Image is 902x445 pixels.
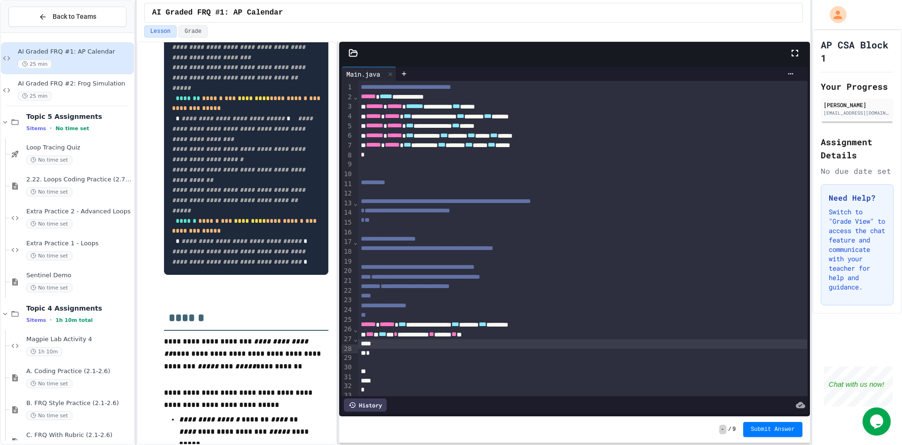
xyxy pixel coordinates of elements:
div: Main.java [342,69,385,79]
div: 3 [342,102,353,112]
div: No due date set [821,165,894,177]
span: C. FRQ With Rubric (2.1-2.6) [26,431,132,439]
span: Fold line [353,326,358,333]
div: 5 [342,122,353,132]
span: / [728,426,731,433]
div: 33 [342,391,353,400]
button: Back to Teams [8,7,126,27]
div: 21 [342,276,353,286]
span: • [50,316,52,324]
button: Grade [179,25,208,38]
span: Topic 5 Assignments [26,112,132,121]
div: 18 [342,247,353,257]
div: 17 [342,237,353,247]
span: No time set [26,379,72,388]
div: [EMAIL_ADDRESS][DOMAIN_NAME] [824,109,891,117]
span: - [719,425,726,434]
div: 26 [342,325,353,335]
span: Fold line [353,93,358,101]
div: 6 [342,131,353,141]
span: B. FRQ Style Practice (2.1-2.6) [26,399,132,407]
div: 28 [342,344,353,354]
span: AI Graded FRQ #1: AP Calendar [152,7,283,18]
div: 15 [342,218,353,228]
div: 29 [342,353,353,363]
span: 9 [732,426,736,433]
span: AI Graded FRQ #2: Frog Simulation [18,80,132,88]
span: A. Coding Practice (2.1-2.6) [26,367,132,375]
div: 11 [342,180,353,189]
span: • [50,125,52,132]
div: 24 [342,305,353,315]
div: 13 [342,199,353,209]
div: 31 [342,373,353,382]
div: 27 [342,335,353,344]
span: 25 min [18,92,52,101]
div: Main.java [342,67,397,81]
span: Fold line [353,238,358,246]
span: Magpie Lab Activity 4 [26,336,132,344]
div: 16 [342,228,353,238]
span: Submit Answer [751,426,795,433]
div: 30 [342,363,353,373]
div: 9 [342,160,353,170]
span: No time set [26,283,72,292]
div: 1 [342,83,353,93]
div: 19 [342,257,353,267]
button: Submit Answer [743,422,802,437]
span: 1h 10m [26,347,62,356]
h2: Assignment Details [821,135,894,162]
div: 22 [342,286,353,296]
div: 12 [342,189,353,199]
div: 4 [342,112,353,122]
div: 2 [342,93,353,102]
span: No time set [26,219,72,228]
div: 8 [342,151,353,160]
span: AI Graded FRQ #1: AP Calendar [18,48,132,56]
span: No time set [26,156,72,164]
span: 5 items [26,317,46,323]
span: 1h 10m total [55,317,93,323]
span: Back to Teams [53,12,96,22]
h2: Your Progress [821,80,894,93]
span: No time set [26,251,72,260]
span: No time set [55,125,89,132]
span: Sentinel Demo [26,272,132,280]
iframe: chat widget [863,407,893,436]
span: Extra Practice 2 - Advanced Loops [26,208,132,216]
span: Topic 4 Assignments [26,304,132,312]
span: 25 min [18,60,52,69]
span: Fold line [353,199,358,207]
div: 14 [342,208,353,218]
span: 2.22. Loops Coding Practice (2.7-2.12) [26,176,132,184]
div: [PERSON_NAME] [824,101,891,109]
span: Extra Practice 1 - Loops [26,240,132,248]
div: History [344,398,387,412]
h1: AP CSA Block 1 [821,38,894,64]
div: 10 [342,170,353,180]
iframe: chat widget [824,367,893,406]
button: Lesson [144,25,177,38]
span: Loop Tracing Quiz [26,144,132,152]
div: 7 [342,141,353,151]
div: 20 [342,266,353,276]
div: My Account [820,4,849,25]
span: Fold line [353,335,358,343]
div: 25 [342,315,353,325]
div: 23 [342,296,353,305]
h3: Need Help? [829,192,886,203]
span: 5 items [26,125,46,132]
span: No time set [26,411,72,420]
div: 32 [342,382,353,391]
p: Switch to "Grade View" to access the chat feature and communicate with your teacher for help and ... [829,207,886,292]
span: No time set [26,187,72,196]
